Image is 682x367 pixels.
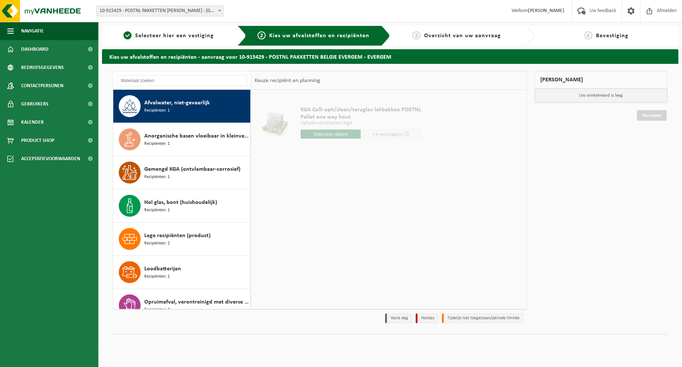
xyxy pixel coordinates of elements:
span: 4 [584,31,592,39]
span: Pallet one way hout [301,113,421,121]
span: Recipiënten: 1 [144,273,170,280]
button: Anorganische basen vloeibaar in kleinverpakking Recipiënten: 1 [113,123,251,156]
span: 1 [124,31,132,39]
span: Dashboard [21,40,48,58]
span: Recipiënten: 1 [144,174,170,181]
button: Loodbatterijen Recipiënten: 1 [113,256,251,289]
span: Overzicht van uw aanvraag [424,33,501,39]
span: Anorganische basen vloeibaar in kleinverpakking [144,132,248,140]
span: Acceptatievoorwaarden [21,150,80,168]
span: Gebruikers [21,95,48,113]
span: 2 [258,31,266,39]
span: 10-915429 - POSTNL PAKKETTEN BELGIE EVERGEM - EVERGEM [97,6,223,16]
span: Recipiënten: 2 [144,240,170,247]
span: Gemengd KGA (ontvlambaar-corrosief) [144,165,240,174]
h2: Kies uw afvalstoffen en recipiënten - aanvraag voor 10-915429 - POSTNL PAKKETTEN BELGIE EVERGEM -... [102,49,678,63]
li: Vaste dag [385,313,412,323]
button: Gemengd KGA (ontvlambaar-corrosief) Recipiënten: 1 [113,156,251,189]
strong: [PERSON_NAME] [528,8,564,13]
p: Uw winkelmand is leeg [535,89,667,103]
span: Recipiënten: 1 [144,140,170,147]
div: Keuze recipiënt en planning [251,72,324,90]
span: Selecteer hier een vestiging [135,33,214,39]
span: Product Shop [21,131,54,150]
span: Contactpersonen [21,77,63,95]
span: Recipiënten: 3 [144,306,170,313]
span: 3 [412,31,420,39]
li: Tijdelijk niet toegestaan/période limitée [442,313,524,323]
li: Holiday [416,313,438,323]
span: Loodbatterijen [144,264,181,273]
span: Navigatie [21,22,44,40]
a: Doorgaan [637,110,667,121]
p: Ophalen en plaatsen lege [301,121,421,126]
button: Hol glas, bont (huishoudelijk) Recipiënten: 1 [113,189,251,223]
span: Lege recipiënten (product) [144,231,211,240]
span: Kalender [21,113,44,131]
span: Kies uw afvalstoffen en recipiënten [269,33,369,39]
input: Selecteer datum [301,130,361,139]
span: + 4 werkdag(en) [372,132,403,137]
span: Hol glas, bont (huishoudelijk) [144,198,217,207]
button: Lege recipiënten (product) Recipiënten: 2 [113,223,251,256]
div: [PERSON_NAME] [534,71,668,89]
a: 1Selecteer hier een vestiging [106,31,232,40]
span: Opruimafval, verontreinigd met diverse niet-gevaarlijke afvalstoffen [144,298,248,306]
input: Materiaal zoeken [117,75,247,86]
span: Bevestiging [596,33,628,39]
button: Opruimafval, verontreinigd met diverse niet-gevaarlijke afvalstoffen Recipiënten: 3 [113,289,251,322]
button: Afvalwater, niet-gevaarlijk Recipiënten: 1 [113,90,251,123]
span: Bedrijfsgegevens [21,58,64,77]
span: 10-915429 - POSTNL PAKKETTEN BELGIE EVERGEM - EVERGEM [96,5,224,16]
span: KGA Colli oph/clean/teruglev lekbakken POSTNL [301,106,421,113]
span: Recipiënten: 1 [144,107,170,114]
span: Recipiënten: 1 [144,207,170,214]
span: Afvalwater, niet-gevaarlijk [144,98,210,107]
